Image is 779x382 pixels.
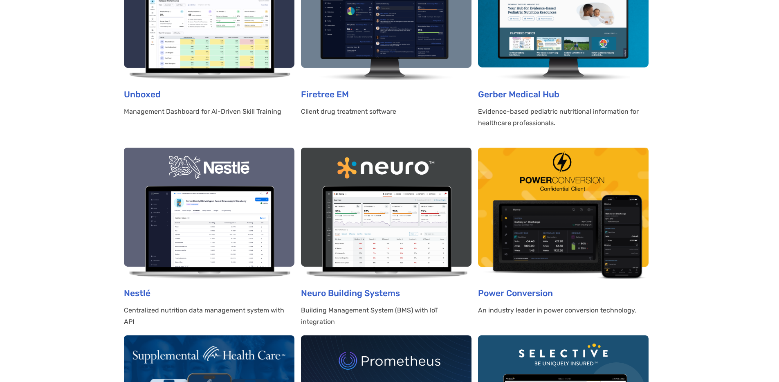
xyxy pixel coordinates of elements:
[161,0,190,7] span: Last Name
[478,288,553,298] a: Power Conversion
[124,305,294,328] p: Centralized nutrition data management system with API
[478,106,649,129] p: Evidence-based pediatric nutritional information for healthcare professionals.
[301,89,349,99] a: Firetree EM
[478,89,559,99] a: Gerber Medical Hub
[124,89,161,99] a: Unboxed
[124,148,294,279] img: Nestle Nutrition Data Management System displays an example of a product and its nutrient values ...
[124,288,150,298] a: Nestlé
[478,148,649,279] img: Power Conversion Confidential Client
[2,115,7,120] input: Subscribe to UX Team newsletter.
[478,305,649,316] p: An industry leader in power conversion technology.
[738,343,779,382] iframe: Chat Widget
[301,305,471,328] p: Building Management System (BMS) with IoT integration​
[301,106,471,117] p: Client drug treatment software
[10,114,318,121] span: Subscribe to UX Team newsletter.
[301,288,400,298] a: Neuro Building Systems
[124,106,294,117] p: Management Dashboard for AI-Driven Skill Training
[301,148,471,279] img: Building management system software with IoT integration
